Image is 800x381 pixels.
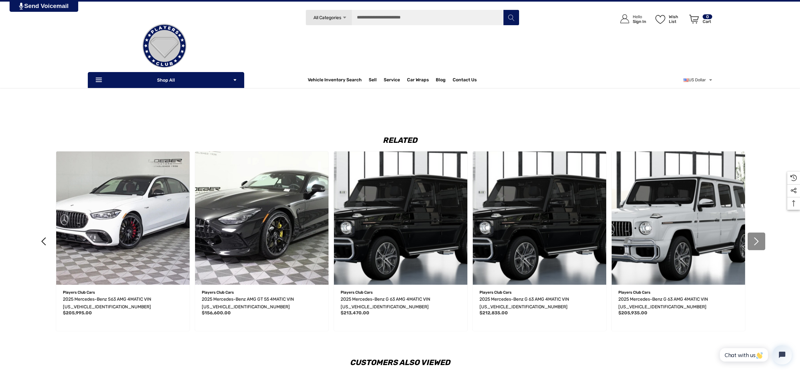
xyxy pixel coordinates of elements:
svg: Icon Line [95,77,104,84]
span: Car Wraps [407,77,429,84]
span: All Categories [313,15,341,20]
span: 2025 Mercedes-Benz G 63 AMG 4MATIC VIN [US_VEHICLE_IDENTIFICATION_NUMBER] [341,297,430,310]
svg: Recently Viewed [790,175,797,181]
span: $213,470.00 [341,310,369,316]
a: Wish List Wish List [653,8,686,30]
p: Players Club Cars [479,288,600,297]
span: 2025 Mercedes-Benz AMG GT 55 4MATIC VIN [US_VEHICLE_IDENTIFICATION_NUMBER] [202,297,294,310]
svg: Icon User Account [620,14,629,23]
span: $212,835.00 [479,310,508,316]
span: $205,995.00 [63,310,92,316]
img: 2025 Mercedes-Benz G 63 AMG 4MATIC VIN W1NWH5AB4SX036129 [612,151,745,285]
img: PjwhLS0gR2VuZXJhdG9yOiBHcmF2aXQuaW8gLS0+PHN2ZyB4bWxucz0iaHR0cDovL3d3dy53My5vcmcvMjAwMC9zdmciIHhtb... [19,3,23,10]
span: $205,935.00 [618,310,647,316]
p: Sign In [633,19,646,24]
p: Players Club Cars [341,288,461,297]
img: Players Club | Cars For Sale [132,14,196,78]
button: Search [503,10,519,26]
a: Car Wraps [407,74,436,86]
h2: Related [54,136,747,144]
a: 2025 Mercedes-Benz AMG GT 55 4MATIC VIN W1KRJ8AB1SF004938,$156,600.00 [195,151,328,285]
svg: Wish List [655,15,665,24]
p: Shop All [88,72,244,88]
iframe: Tidio Chat [713,340,797,370]
a: Sign in [613,8,649,30]
a: 2025 Mercedes-Benz G 63 AMG 4MATIC VIN W1NWH5AB8SX037266,$212,835.00 [473,151,606,285]
svg: Top [787,200,800,207]
a: 2025 Mercedes-Benz S63 AMG 4MATIC VIN W1K6G8CB3SA325763,$205,995.00 [63,296,183,311]
a: 2025 Mercedes-Benz G 63 AMG 4MATIC VIN W1NWH5AB4SX036129,$205,935.00 [612,151,745,285]
a: Sell [369,74,384,86]
a: USD [683,74,713,86]
a: All Categories Icon Arrow Down Icon Arrow Up [306,10,352,26]
svg: Social Media [790,187,797,194]
img: 2025 Mercedes-Benz G 63 AMG 4MATIC VIN W1NWH5AB8SX037266 [473,151,606,285]
img: 2025 Mercedes-Benz G 63 AMG 4MATIC VIN W1NWH5AB2SX035481 [334,151,467,285]
h2: Customers Also Viewed [54,359,747,366]
a: Blog [436,77,446,84]
a: 2025 Mercedes-Benz S63 AMG 4MATIC VIN W1K6G8CB3SA325763,$205,995.00 [56,151,190,285]
a: Contact Us [453,77,477,84]
a: Service [384,77,400,84]
p: Cart [703,19,712,24]
a: 2025 Mercedes-Benz G 63 AMG 4MATIC VIN W1NWH5AB4SX036129,$205,935.00 [618,296,738,311]
svg: Icon Arrow Down [342,15,347,20]
a: 2025 Mercedes-Benz G 63 AMG 4MATIC VIN W1NWH5AB2SX035481,$213,470.00 [341,296,461,311]
p: 0 [703,14,712,19]
p: Wish List [669,14,686,24]
a: Cart with 0 items [686,8,713,33]
svg: Review Your Cart [689,15,699,24]
a: 2025 Mercedes-Benz AMG GT 55 4MATIC VIN W1KRJ8AB1SF004938,$156,600.00 [202,296,322,311]
span: $156,600.00 [202,310,231,316]
a: Vehicle Inventory Search [308,77,362,84]
span: 2025 Mercedes-Benz G 63 AMG 4MATIC VIN [US_VEHICLE_IDENTIFICATION_NUMBER] [618,297,708,310]
span: 2025 Mercedes-Benz G 63 AMG 4MATIC VIN [US_VEHICLE_IDENTIFICATION_NUMBER] [479,297,569,310]
a: 2025 Mercedes-Benz G 63 AMG 4MATIC VIN W1NWH5AB8SX037266,$212,835.00 [479,296,600,311]
p: Players Club Cars [63,288,183,297]
img: For Sale 2025 Mercedes-Benz AMG GT 55 4MATIC VIN W1KRJ8AB1SF004938 [195,151,328,285]
button: Go to slide 1 of 2 [748,232,765,250]
span: 2025 Mercedes-Benz S63 AMG 4MATIC VIN [US_VEHICLE_IDENTIFICATION_NUMBER] [63,297,151,310]
a: 2025 Mercedes-Benz G 63 AMG 4MATIC VIN W1NWH5AB2SX035481,$213,470.00 [334,151,467,285]
svg: Icon Arrow Down [233,78,237,82]
span: Sell [369,77,377,84]
img: For Sale 2025 Mercedes-Benz S63 AMG 4MATIC VIN W1K6G8CB3SA325763 [56,151,190,285]
p: Players Club Cars [202,288,322,297]
button: Go to slide 1 of 2 [35,232,53,250]
p: Players Club Cars [618,288,738,297]
p: Hello [633,14,646,19]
